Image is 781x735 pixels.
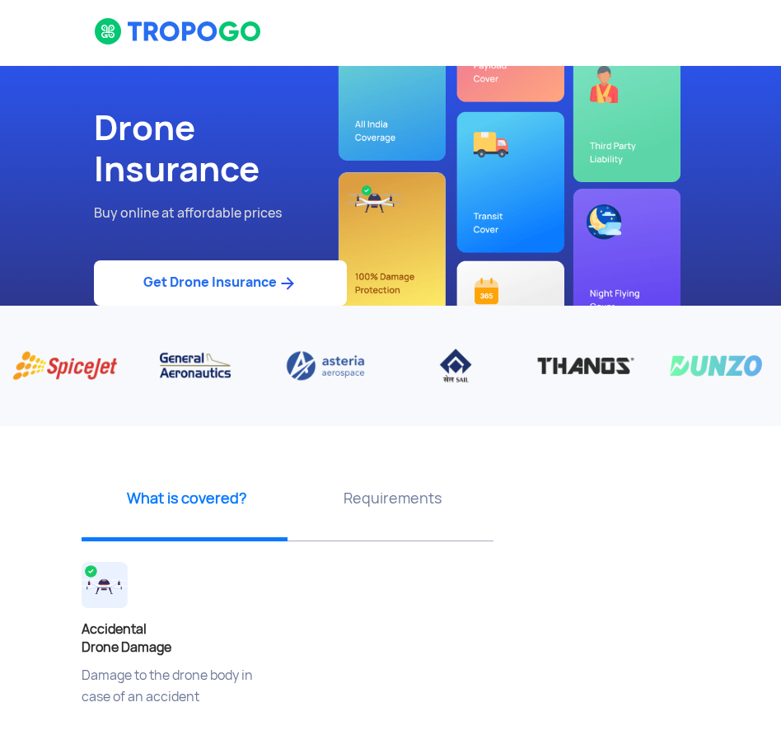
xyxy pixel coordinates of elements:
[277,274,297,293] img: ic_arrow_forward_blue.svg
[94,260,347,306] a: Get Drone Insurance
[12,348,118,384] img: Spice Jet
[94,17,263,45] img: logoHeader.svg
[533,348,638,384] img: Thanos Technologies
[663,348,769,384] img: Dunzo
[82,620,699,657] h4: Accidental Drone Damage
[143,348,248,384] img: General Aeronautics
[94,107,378,190] h1: Drone Insurance
[403,348,508,384] img: IISCO Steel Plant
[273,348,378,384] img: Asteria aerospace
[94,203,378,224] p: Buy online at affordable prices
[90,488,283,508] p: What is covered?
[296,488,489,508] p: Requirements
